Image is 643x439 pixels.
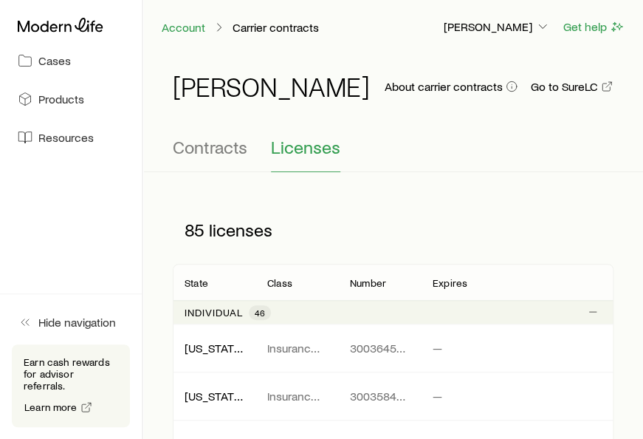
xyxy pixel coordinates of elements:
p: 3003645589 [350,341,409,355]
p: 3003584393 [350,389,409,404]
span: licenses [209,219,272,240]
p: — [433,389,464,404]
p: State [185,277,208,289]
span: Hide navigation [38,315,116,330]
p: — [433,341,464,355]
p: [US_STATE] [185,389,244,404]
button: About carrier contracts [384,80,518,94]
span: 46 [255,307,265,319]
a: Cases [12,44,130,77]
p: Earn cash rewards for advisor referrals. [24,356,118,392]
span: Resources [38,130,94,145]
p: Number [350,277,386,289]
a: Account [161,21,206,35]
p: Carrier contracts [233,20,319,35]
a: Resources [12,121,130,154]
h1: [PERSON_NAME] [173,72,370,101]
button: [PERSON_NAME] [443,18,551,36]
span: Learn more [24,402,78,412]
span: 85 [185,219,204,240]
div: Earn cash rewards for advisor referrals.Learn more [12,344,130,427]
span: Contracts [173,137,247,157]
span: Licenses [271,137,340,157]
a: Go to SureLC [530,80,613,94]
p: [US_STATE] [185,341,244,355]
button: Hide navigation [12,306,130,338]
p: Individual [185,307,243,319]
button: Get help [563,18,625,35]
a: Products [12,83,130,115]
div: Contracting sub-page tabs [173,137,613,172]
p: Insurance Producer [267,389,326,404]
p: Class [267,277,292,289]
p: Expires [433,277,467,289]
span: Products [38,92,84,106]
p: Insurance Producer [267,341,326,355]
span: Cases [38,53,71,68]
p: [PERSON_NAME] [444,19,550,34]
